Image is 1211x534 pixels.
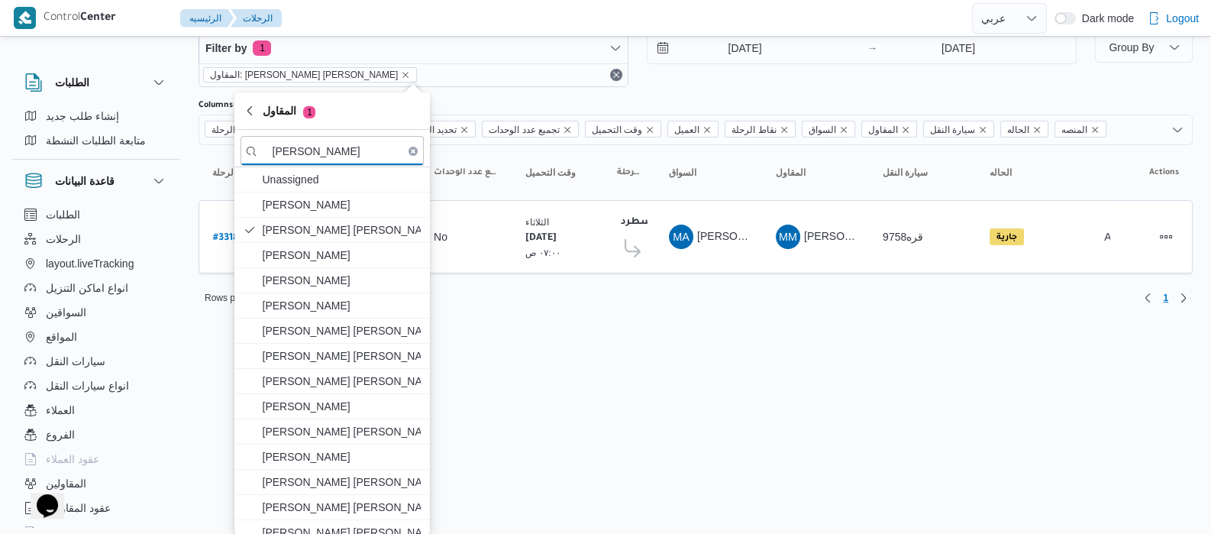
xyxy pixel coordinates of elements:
[18,104,174,128] button: إنشاء طلب جديد
[46,352,105,371] span: سيارات النقل
[1054,121,1106,138] span: المنصه
[262,473,421,491] span: [PERSON_NAME] [PERSON_NAME]
[770,160,861,185] button: المقاول
[234,92,430,130] button: المقاول1
[262,246,421,264] span: [PERSON_NAME]
[24,172,168,190] button: قاعدة البيانات
[262,102,315,120] span: المقاول
[669,225,693,249] div: Muhammad Ala Abadallah Abad Albast
[1163,289,1168,307] span: 1
[18,227,174,251] button: الرحلات
[18,251,174,276] button: layout.liveTracking
[18,276,174,300] button: انواع اماكن التنزيل
[673,225,689,249] span: MA
[978,125,987,134] button: Remove سيارة النقل from selection in this group
[253,40,271,56] span: 1 active filters
[46,107,119,125] span: إنشاء طلب جديد
[1076,12,1134,24] span: Dark mode
[18,325,174,349] button: المواقع
[1061,121,1087,138] span: المنصه
[401,70,410,79] button: remove selected entity
[996,233,1017,242] b: جارية
[868,121,898,138] span: المقاول
[877,160,968,185] button: سيارة النقل
[180,9,234,28] button: الرئيسيه
[18,128,174,153] button: متابعة الطلبات النشطة
[923,121,994,138] span: سيارة النقل
[199,289,303,307] button: Rows per page:10
[1138,289,1157,307] button: Previous page
[262,397,421,416] span: [PERSON_NAME]
[809,121,836,138] span: السواق
[585,121,661,138] span: وقت التحميل
[525,248,560,257] small: ٠٧:٠٠ ص
[212,167,246,179] span: رقم الرحلة; Sorted in descending order
[206,160,267,185] button: رقم الرحلةSorted in descending order
[525,233,557,244] b: [DATE]
[18,202,174,227] button: الطلبات
[262,322,421,340] span: [PERSON_NAME] [PERSON_NAME]
[46,303,86,322] span: السواقين
[18,398,174,422] button: العملاء
[667,121,719,138] span: العميل
[12,104,180,159] div: الطلبات
[14,7,36,29] img: X8yXhbKr1z7QwAAAABJRU5ErkJggg==
[213,227,249,248] a: #331895
[1109,41,1154,53] span: Group By
[607,66,625,84] button: Remove
[669,167,696,179] span: السواق
[55,73,89,92] h3: الطلبات
[205,289,279,307] span: Rows per page : 10
[663,160,754,185] button: السواق
[213,233,249,244] b: # 331895
[645,125,654,134] button: Remove وقت التحميل from selection in this group
[205,39,247,57] span: Filter by
[1090,125,1100,134] button: Remove المنصه from selection in this group
[262,422,421,441] span: [PERSON_NAME] [PERSON_NAME]
[1000,121,1048,138] span: الحاله
[1154,225,1178,249] button: Actions
[262,196,421,214] span: [PERSON_NAME]
[802,121,855,138] span: السواق
[12,202,180,533] div: قاعدة البيانات
[647,33,821,63] input: Press the down key to open a popover containing a calendar.
[203,67,417,83] span: المقاول: محمد محمود احمد مسعود
[212,121,253,138] span: رقم الرحلة
[46,254,134,273] span: layout.liveTracking
[1174,289,1193,307] button: Next page
[702,125,712,134] button: Remove العميل from selection in this group
[674,121,699,138] span: العميل
[46,401,75,419] span: العملاء
[262,347,421,365] span: [PERSON_NAME] [PERSON_NAME]
[434,167,498,179] span: تجميع عدد الوحدات
[621,217,708,228] b: فرونت دور مسطرد
[80,12,116,24] b: Center
[18,422,174,447] button: الفروع
[930,121,975,138] span: سيارة النقل
[241,136,424,166] input: search filters
[804,230,983,242] span: [PERSON_NAME] [PERSON_NAME]
[46,328,77,346] span: المواقع
[46,377,129,395] span: انواع سيارات النقل
[697,230,876,242] span: [PERSON_NAME] [PERSON_NAME]
[883,33,1035,63] input: Press the down key to open a popover containing a calendar.
[231,9,282,28] button: الرحلات
[1142,3,1205,34] button: Logout
[262,498,421,516] span: [PERSON_NAME] [PERSON_NAME]
[205,121,272,138] span: رقم الرحلة
[18,447,174,471] button: عقود العملاء
[883,231,923,243] span: قره9758
[210,68,398,82] span: المقاول: [PERSON_NAME] [PERSON_NAME]
[46,131,146,150] span: متابعة الطلبات النشطة
[901,125,910,134] button: Remove المقاول from selection in this group
[46,499,111,517] span: عقود المقاولين
[262,271,421,290] span: [PERSON_NAME]
[434,230,447,244] div: No
[861,121,917,138] span: المقاول
[1149,167,1179,179] span: Actions
[262,372,421,390] span: [PERSON_NAME] [PERSON_NAME]
[983,160,1083,185] button: الحاله
[780,125,789,134] button: Remove نقاط الرحلة from selection in this group
[15,473,64,519] iframe: chat widget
